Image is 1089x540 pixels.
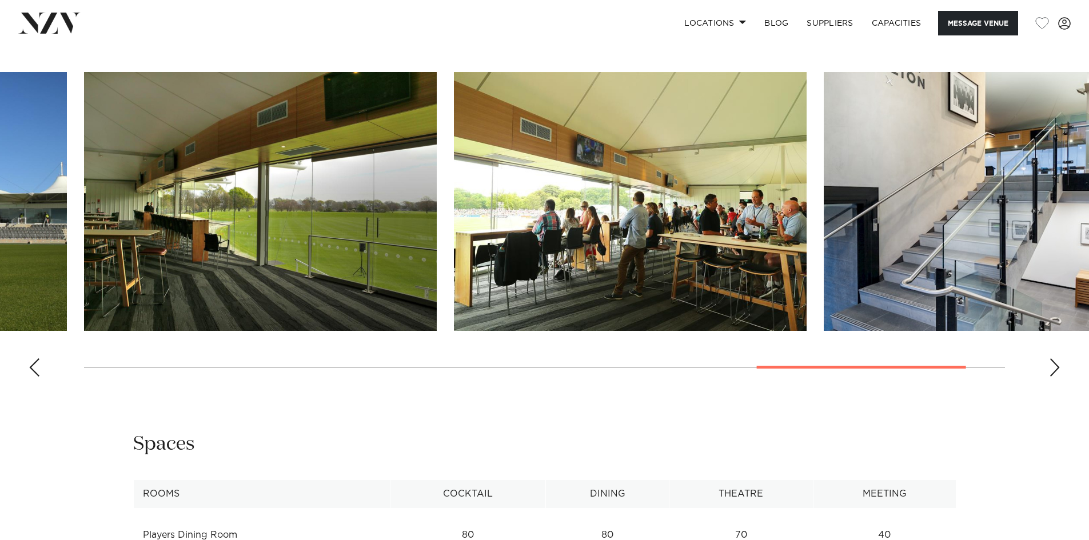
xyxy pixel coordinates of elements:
[18,13,81,33] img: nzv-logo.png
[84,72,437,331] swiper-slide: 9 / 11
[133,431,195,457] h2: Spaces
[755,11,797,35] a: BLOG
[454,72,807,331] swiper-slide: 10 / 11
[938,11,1018,35] button: Message Venue
[813,480,956,508] th: Meeting
[133,480,390,508] th: Rooms
[669,480,813,508] th: Theatre
[675,11,755,35] a: Locations
[390,480,545,508] th: Cocktail
[863,11,931,35] a: Capacities
[546,480,669,508] th: Dining
[797,11,862,35] a: SUPPLIERS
